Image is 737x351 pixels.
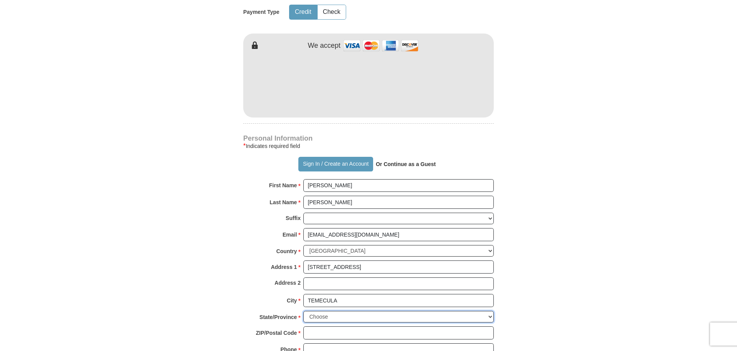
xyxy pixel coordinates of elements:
[289,5,317,19] button: Credit
[243,141,494,151] div: Indicates required field
[256,327,297,338] strong: ZIP/Postal Code
[298,157,373,171] button: Sign In / Create an Account
[276,246,297,257] strong: Country
[243,9,279,15] h5: Payment Type
[269,180,297,191] strong: First Name
[342,37,419,54] img: credit cards accepted
[308,42,341,50] h4: We accept
[376,161,436,167] strong: Or Continue as a Guest
[286,213,301,223] strong: Suffix
[274,277,301,288] strong: Address 2
[270,197,297,208] strong: Last Name
[318,5,346,19] button: Check
[243,135,494,141] h4: Personal Information
[271,262,297,272] strong: Address 1
[259,312,297,322] strong: State/Province
[287,295,297,306] strong: City
[283,229,297,240] strong: Email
